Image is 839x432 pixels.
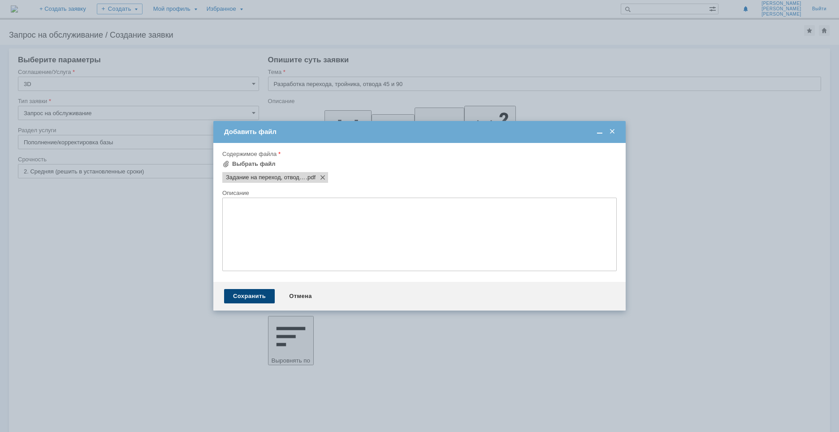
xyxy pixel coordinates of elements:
div: Выбрать файл [232,160,276,168]
div: Содержимое файла [222,151,615,157]
span: Задание на переход, отвод, тройник.pdf [306,174,316,181]
span: Задание на переход, отвод, тройник.pdf [226,174,306,181]
span: Закрыть [608,128,617,136]
div: Описание [222,190,615,196]
div: Добавить файл [224,128,617,136]
span: Свернуть (Ctrl + M) [595,128,604,136]
div: Требуется разработка перехода, тройника, отвода 45 и 90 [4,4,131,18]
